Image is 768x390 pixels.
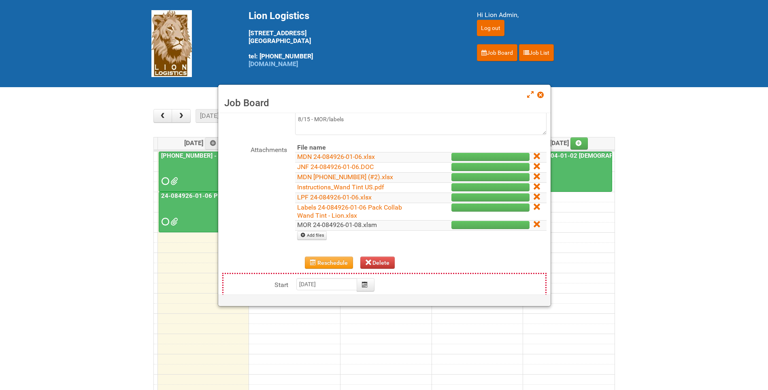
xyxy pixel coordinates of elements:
button: Delete [360,257,395,269]
a: Add files [297,231,327,240]
span: Lion Logistics [249,10,309,21]
span: Requested [162,219,167,225]
a: 24-084926-01-06 Pack Collab Wand Tint [160,192,277,199]
a: MDN 24-084926-01-06.xlsx [297,153,375,161]
div: [STREET_ADDRESS] [GEOGRAPHIC_DATA] tel: [PHONE_NUMBER] [249,10,457,68]
span: Requested [162,178,167,184]
input: Log out [477,20,504,36]
a: Job Board [477,44,517,61]
a: 25-039404-01-02 [DEMOGRAPHIC_DATA] Wet Shave SQM [524,152,612,192]
a: 25-039404-01-02 [DEMOGRAPHIC_DATA] Wet Shave SQM [525,152,689,159]
h3: Job Board [224,97,545,109]
span: [DATE] [184,139,223,147]
label: Attachments [222,143,287,155]
a: Labels 24-084926-01-06 Pack Collab Wand Tint - Lion.xlsx [297,204,402,219]
img: Lion Logistics [151,10,192,77]
a: MDN [PHONE_NUMBER] (#2).xlsx [297,173,393,181]
div: Hi Lion Admin, [477,10,617,20]
a: Add an event [205,137,223,150]
label: Start [223,278,288,290]
span: [DATE] [550,139,588,147]
a: MOR 24-084926-01-08.xlsm [297,221,377,229]
a: [PHONE_NUMBER] - R+F InnoCPT [160,152,255,159]
a: Job List [519,44,554,61]
a: Add an event [570,137,588,150]
button: [DATE] [196,109,223,123]
a: Instructions_Wand Tint US.pdf [297,183,384,191]
button: Reschedule [305,257,353,269]
a: Lion Logistics [151,39,192,47]
button: Calendar [357,278,374,291]
th: File name [295,143,419,152]
a: 24-084926-01-06 Pack Collab Wand Tint [159,192,247,232]
a: LPF 24-084926-01-06.xlsx [297,193,372,201]
a: [DOMAIN_NAME] [249,60,298,68]
span: Labels 24-084926-01-06 Pack Collab Wand Tint - Lion.xlsx MOR 24-084926-01-08.xlsm LPF 24-084926-0... [170,219,176,225]
span: 25_032854_01_LABELS_Lion.xlsx MOR 25-032854-01-08.xlsm MDN 25-032854-01-08 (1) MDN2.xlsx JNF 25-0... [170,178,176,184]
a: JNF 24-084926-01-06.DOC [297,163,374,171]
a: [PHONE_NUMBER] - R+F InnoCPT [159,152,247,192]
